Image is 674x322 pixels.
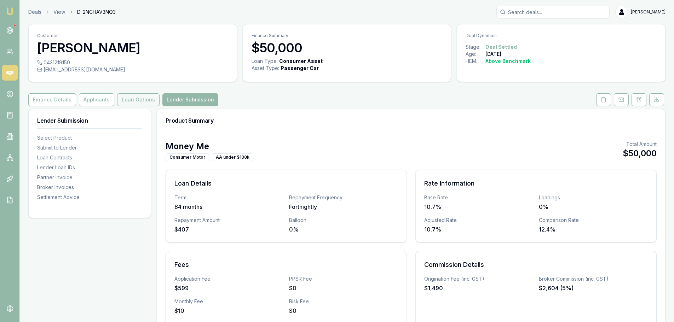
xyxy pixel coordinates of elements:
[485,51,501,58] div: [DATE]
[539,203,648,211] div: 0%
[28,8,41,16] a: Deals
[174,306,283,315] div: $10
[539,194,648,201] div: Loadings
[466,33,657,39] p: Deal Dynamics
[37,164,142,171] div: Lender Loan IDs
[28,93,76,106] button: Finance Details
[174,260,398,270] h3: Fees
[252,41,443,55] h3: $50,000
[162,93,218,106] button: Lender Submission
[424,203,533,211] div: 10.7%
[77,93,116,106] a: Applicants
[166,141,253,152] h2: Money Me
[37,154,142,161] div: Loan Contracts
[289,275,398,282] div: PPSR Fee
[424,275,533,282] div: Origination Fee (inc. GST)
[174,298,283,305] div: Monthly Fee
[485,58,531,65] div: Above Benchmark
[252,58,278,65] div: Loan Type:
[623,148,657,159] div: $50,000
[53,8,65,16] a: View
[37,134,142,141] div: Select Product
[289,217,398,224] div: Balloon
[623,141,657,148] div: Total Amount
[289,194,398,201] div: Repayment Frequency
[37,184,142,191] div: Broker Invoices
[37,33,228,39] p: Customer
[289,298,398,305] div: Risk Fee
[252,33,443,39] p: Finance Summary
[424,284,533,292] div: $1,490
[37,41,228,55] h3: [PERSON_NAME]
[466,43,485,51] div: Stage:
[289,203,398,211] div: Fortnightly
[174,203,283,211] div: 84 months
[281,65,319,72] div: Passenger Car
[424,194,533,201] div: Base Rate
[539,225,648,234] div: 12.4%
[174,217,283,224] div: Repayment Amount
[212,153,253,161] div: AA under $100k
[424,260,648,270] h3: Commission Details
[37,174,142,181] div: Partner Invoice
[77,8,116,16] span: D-2NCHAV3NQ3
[631,9,666,15] span: [PERSON_NAME]
[279,58,323,65] div: Consumer Asset
[252,65,279,72] div: Asset Type :
[117,93,160,106] button: Loan Options
[166,118,657,123] h3: Product Summary
[485,43,517,51] div: Deal Settled
[37,59,228,66] div: 0431219150
[28,8,116,16] nav: breadcrumb
[37,118,142,123] h3: Lender Submission
[539,217,648,224] div: Comparison Rate
[289,284,398,292] div: $0
[174,194,283,201] div: Term
[166,153,209,161] div: Consumer Motor
[28,93,77,106] a: Finance Details
[466,58,485,65] div: HEM:
[79,93,114,106] button: Applicants
[37,194,142,201] div: Settlement Advice
[424,225,533,234] div: 10.7%
[539,284,648,292] div: $2,604 (5%)
[174,284,283,292] div: $599
[496,6,610,18] input: Search deals
[539,275,648,282] div: Broker Commission (inc. GST)
[174,178,398,188] h3: Loan Details
[289,225,398,234] div: 0%
[161,93,220,106] a: Lender Submission
[424,178,648,188] h3: Rate Information
[37,144,142,151] div: Submit to Lender
[424,217,533,224] div: Adjusted Rate
[466,51,485,58] div: Age:
[289,306,398,315] div: $0
[116,93,161,106] a: Loan Options
[6,7,14,16] img: emu-icon-u.png
[174,275,283,282] div: Application Fee
[37,66,228,73] div: [EMAIL_ADDRESS][DOMAIN_NAME]
[174,225,283,234] div: $407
